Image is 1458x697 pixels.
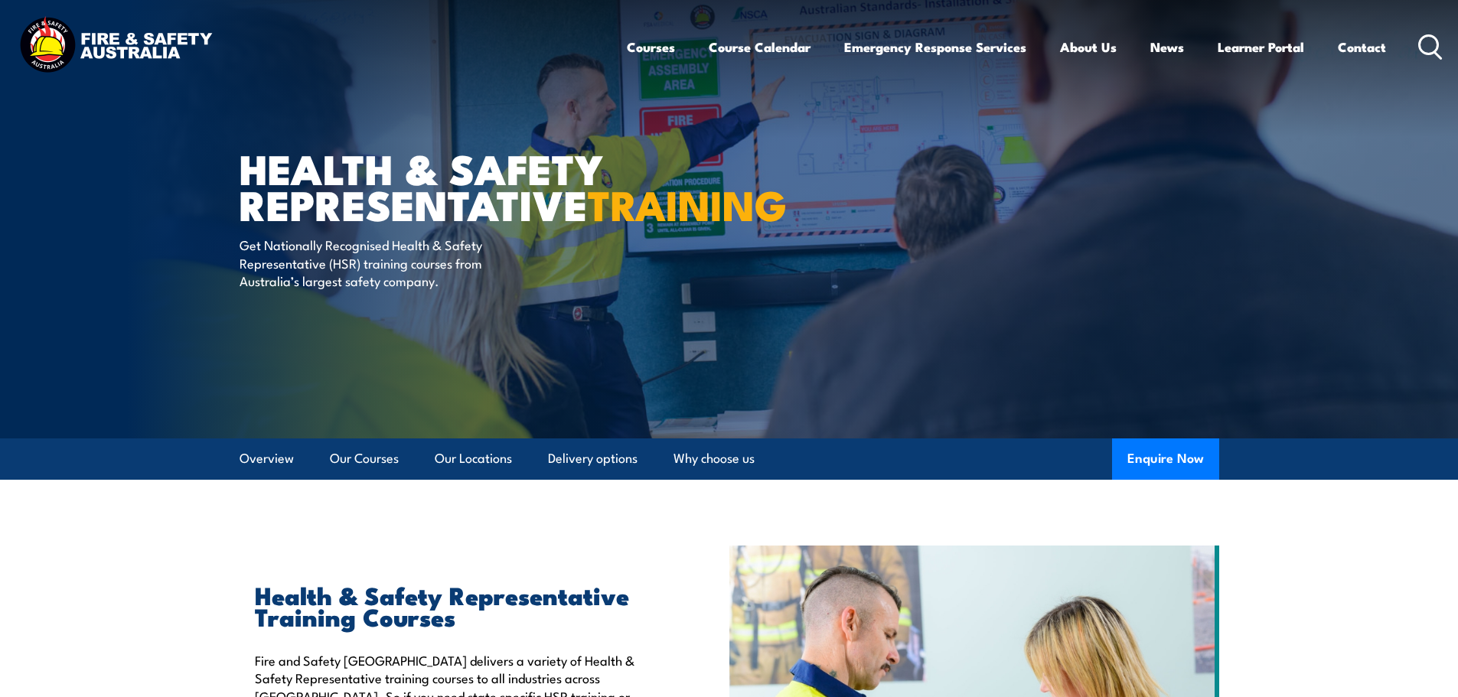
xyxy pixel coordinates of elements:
a: Emergency Response Services [844,27,1026,67]
button: Enquire Now [1112,438,1219,480]
a: Overview [240,438,294,479]
a: Learner Portal [1218,27,1304,67]
h1: Health & Safety Representative [240,150,618,221]
a: About Us [1060,27,1117,67]
a: Contact [1338,27,1386,67]
a: Course Calendar [709,27,811,67]
p: Get Nationally Recognised Health & Safety Representative (HSR) training courses from Australia’s ... [240,236,519,289]
a: Courses [627,27,675,67]
a: Why choose us [674,438,755,479]
a: Our Locations [435,438,512,479]
strong: TRAINING [588,171,787,235]
a: News [1150,27,1184,67]
h2: Health & Safety Representative Training Courses [255,584,659,627]
a: Delivery options [548,438,638,479]
a: Our Courses [330,438,399,479]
